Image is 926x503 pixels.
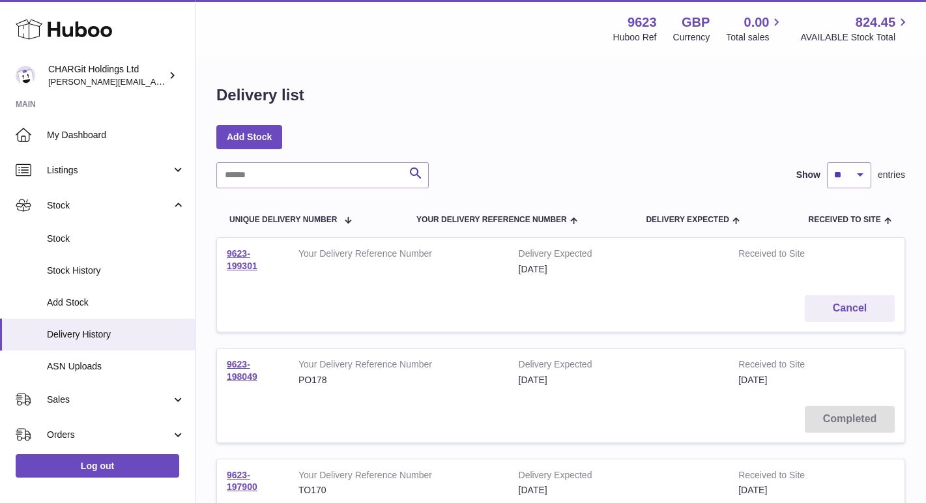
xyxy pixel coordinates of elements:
[805,295,895,322] button: Cancel
[744,14,770,31] span: 0.00
[229,216,337,224] span: Unique Delivery Number
[16,454,179,478] a: Log out
[227,359,257,382] a: 9623-198049
[682,14,710,31] strong: GBP
[298,358,499,374] strong: Your Delivery Reference Number
[47,129,185,141] span: My Dashboard
[298,469,499,485] strong: Your Delivery Reference Number
[738,485,767,495] span: [DATE]
[738,375,767,385] span: [DATE]
[47,328,185,341] span: Delivery History
[47,164,171,177] span: Listings
[796,169,820,181] label: Show
[216,125,282,149] a: Add Stock
[738,248,843,263] strong: Received to Site
[47,429,171,441] span: Orders
[673,31,710,44] div: Currency
[227,248,257,271] a: 9623-199301
[519,469,719,485] strong: Delivery Expected
[48,76,261,87] span: [PERSON_NAME][EMAIL_ADDRESS][DOMAIN_NAME]
[738,358,843,374] strong: Received to Site
[519,263,719,276] div: [DATE]
[878,169,905,181] span: entries
[613,31,657,44] div: Huboo Ref
[47,360,185,373] span: ASN Uploads
[800,31,910,44] span: AVAILABLE Stock Total
[47,265,185,277] span: Stock History
[800,14,910,44] a: 824.45 AVAILABLE Stock Total
[856,14,895,31] span: 824.45
[628,14,657,31] strong: 9623
[726,14,784,44] a: 0.00 Total sales
[298,374,499,386] div: PO178
[519,248,719,263] strong: Delivery Expected
[16,66,35,85] img: francesca@chargit.co.uk
[48,63,166,88] div: CHARGit Holdings Ltd
[809,216,881,224] span: Received to Site
[227,470,257,493] a: 9623-197900
[416,216,567,224] span: Your Delivery Reference Number
[47,233,185,245] span: Stock
[298,484,499,496] div: TO170
[298,248,499,263] strong: Your Delivery Reference Number
[646,216,729,224] span: Delivery Expected
[738,469,843,485] strong: Received to Site
[519,374,719,386] div: [DATE]
[47,296,185,309] span: Add Stock
[519,358,719,374] strong: Delivery Expected
[216,85,304,106] h1: Delivery list
[519,484,719,496] div: [DATE]
[726,31,784,44] span: Total sales
[47,199,171,212] span: Stock
[47,394,171,406] span: Sales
